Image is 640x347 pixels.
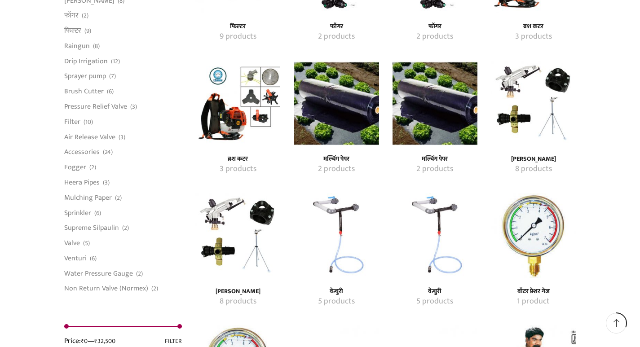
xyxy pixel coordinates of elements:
[491,61,576,145] img: रेन गन
[64,53,108,69] a: Drip Irrigation
[64,236,80,251] a: Valve
[119,133,125,142] span: (3)
[205,31,270,43] a: Visit product category फिल्टर
[205,163,270,175] a: Visit product category ब्रश कटर
[64,281,148,294] a: Non Return Valve (Normex)
[304,23,369,31] h4: फॉगर
[393,193,477,278] img: वेन्चुरी
[402,155,468,163] h4: मल्चिंग पेपर
[122,224,129,233] span: (2)
[64,84,104,99] a: Brush Cutter
[294,193,379,278] img: वेन्चुरी
[111,57,120,66] span: (12)
[402,23,468,31] h4: फॉगर
[205,288,270,295] a: Visit product category रेन गन
[64,250,87,266] a: Venturi
[501,296,566,307] a: Visit product category वॉटर प्रेशर गेज
[64,220,119,236] a: Supreme Silpaulin
[501,288,566,295] h4: वॉटर प्रेशर गेज
[501,155,566,163] h4: [PERSON_NAME]
[81,336,88,346] span: ₹0
[151,284,158,293] span: (2)
[64,175,100,190] a: Heera Pipes
[402,31,468,43] a: Visit product category फॉगर
[318,163,355,175] mark: 2 products
[90,254,97,263] span: (6)
[64,190,112,205] a: Mulching Paper
[64,8,79,23] a: फॉगर
[318,31,355,43] mark: 2 products
[304,296,369,307] a: Visit product category वेन्चुरी
[205,23,270,31] h4: फिल्टर
[205,296,270,307] a: Visit product category रेन गन
[304,163,369,175] a: Visit product category मल्चिंग पेपर
[393,61,477,145] a: Visit product category मल्चिंग पेपर
[64,160,86,175] a: Fogger
[318,296,355,307] mark: 5 products
[304,288,369,295] h4: वेन्चुरी
[205,23,270,31] a: Visit product category फिल्टर
[64,266,133,281] a: Water Pressure Gauge
[64,129,115,145] a: Air Release Valve
[501,163,566,175] a: Visit product category रेन गन
[64,69,106,84] a: Sprayer pump
[393,193,477,278] a: Visit product category वेन्चुरी
[165,336,182,346] button: Filter
[402,23,468,31] a: Visit product category फॉगर
[64,145,100,160] a: Accessories
[416,163,453,175] mark: 2 products
[501,23,566,31] a: Visit product category ब्रश कटर
[517,296,550,307] mark: 1 product
[94,336,115,346] span: ₹32,500
[416,296,453,307] mark: 5 products
[64,99,127,114] a: Pressure Relief Valve
[501,23,566,31] h4: ब्रश कटर
[491,193,576,278] img: वॉटर प्रेशर गेज
[304,31,369,43] a: Visit product category फॉगर
[205,155,270,163] a: Visit product category ब्रश कटर
[64,23,81,39] a: फिल्टर
[294,61,379,145] a: Visit product category मल्चिंग पेपर
[402,288,468,295] h4: वेन्चुरी
[205,155,270,163] h4: ब्रश कटर
[107,87,114,96] span: (6)
[109,72,116,81] span: (7)
[402,163,468,175] a: Visit product category मल्चिंग पेपर
[130,102,137,111] span: (3)
[294,61,379,145] img: मल्चिंग पेपर
[94,209,101,218] span: (6)
[64,114,80,129] a: Filter
[115,193,122,202] span: (2)
[64,205,91,220] a: Sprinkler
[195,61,280,145] img: ब्रश कटर
[515,31,552,43] mark: 3 products
[103,148,113,157] span: (24)
[89,163,96,172] span: (2)
[304,155,369,163] h4: मल्चिंग पेपर
[220,31,256,43] mark: 9 products
[393,61,477,145] img: मल्चिंग पेपर
[294,193,379,278] a: Visit product category वेन्चुरी
[220,296,256,307] mark: 8 products
[501,155,566,163] a: Visit product category रेन गन
[93,42,100,51] span: (8)
[64,336,115,346] div: Price: —
[205,288,270,295] h4: [PERSON_NAME]
[304,288,369,295] a: Visit product category वेन्चुरी
[304,23,369,31] a: Visit product category फॉगर
[82,11,88,20] span: (2)
[416,31,453,43] mark: 2 products
[195,193,280,278] img: रेन गन
[402,155,468,163] a: Visit product category मल्चिंग पेपर
[515,163,552,175] mark: 8 products
[195,193,280,278] a: Visit product category रेन गन
[103,178,110,187] span: (3)
[402,296,468,307] a: Visit product category वेन्चुरी
[304,155,369,163] a: Visit product category मल्चिंग पेपर
[83,239,90,248] span: (5)
[402,288,468,295] a: Visit product category वेन्चुरी
[136,269,143,278] span: (2)
[501,31,566,43] a: Visit product category ब्रश कटर
[84,118,93,127] span: (10)
[64,38,90,53] a: Raingun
